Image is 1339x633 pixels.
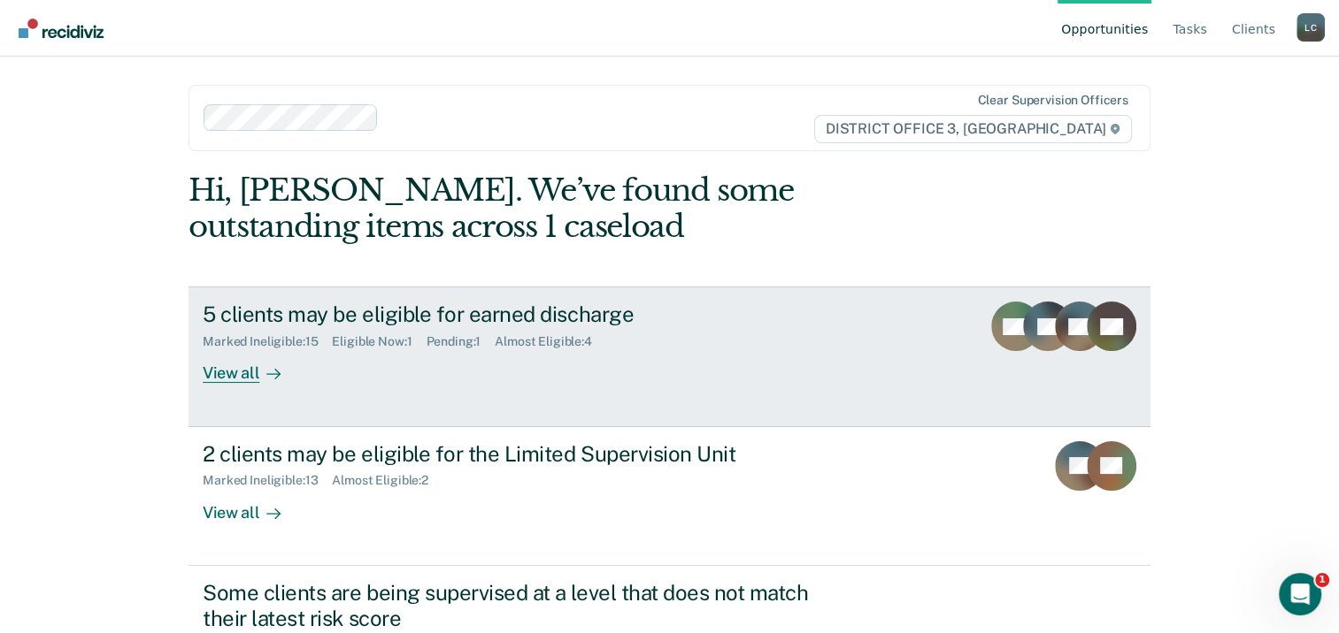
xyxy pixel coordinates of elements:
div: Almost Eligible : 4 [495,334,606,349]
div: Some clients are being supervised at a level that does not match their latest risk score [203,580,824,631]
span: DISTRICT OFFICE 3, [GEOGRAPHIC_DATA] [814,115,1132,143]
a: 2 clients may be eligible for the Limited Supervision UnitMarked Ineligible:13Almost Eligible:2Vi... [189,427,1150,566]
iframe: Intercom live chat [1279,573,1321,615]
div: Clear supervision officers [977,93,1127,108]
a: 5 clients may be eligible for earned dischargeMarked Ineligible:15Eligible Now:1Pending:1Almost E... [189,286,1150,426]
div: Hi, [PERSON_NAME]. We’ve found some outstanding items across 1 caseload [189,172,958,245]
div: View all [203,349,302,384]
div: View all [203,488,302,522]
div: Eligible Now : 1 [332,334,426,349]
div: 5 clients may be eligible for earned discharge [203,301,824,327]
div: L C [1297,13,1325,42]
img: Recidiviz [19,19,104,38]
div: Pending : 1 [426,334,495,349]
button: Profile dropdown button [1297,13,1325,42]
div: Marked Ineligible : 15 [203,334,332,349]
div: Almost Eligible : 2 [332,473,442,488]
div: 2 clients may be eligible for the Limited Supervision Unit [203,441,824,467]
div: Marked Ineligible : 13 [203,473,332,488]
span: 1 [1315,573,1329,587]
